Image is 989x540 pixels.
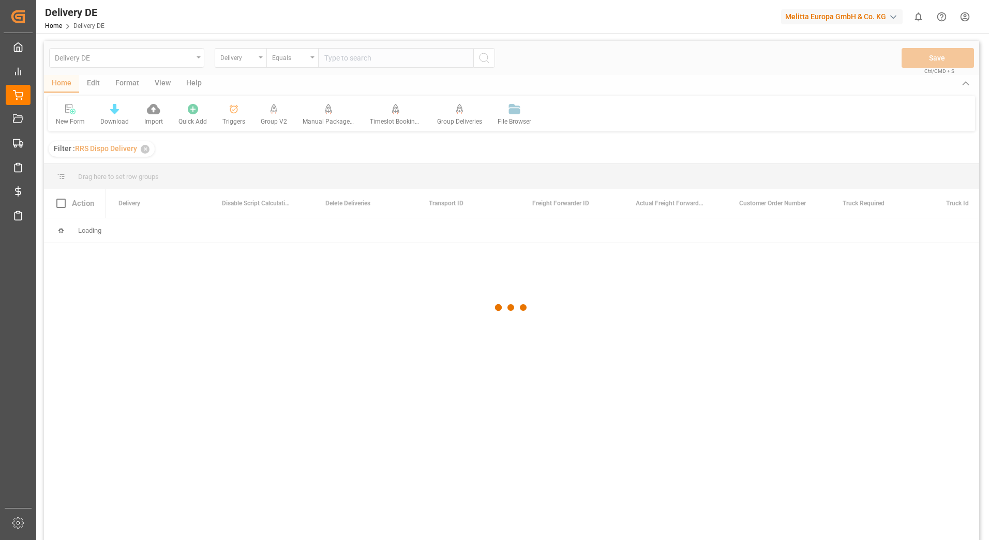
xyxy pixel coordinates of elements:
[781,9,903,24] div: Melitta Europa GmbH & Co. KG
[45,22,62,29] a: Home
[930,5,953,28] button: Help Center
[907,5,930,28] button: show 0 new notifications
[781,7,907,26] button: Melitta Europa GmbH & Co. KG
[45,5,104,20] div: Delivery DE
